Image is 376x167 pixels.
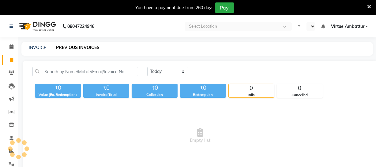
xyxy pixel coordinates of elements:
div: ₹0 [132,84,178,92]
div: ₹0 [83,84,129,92]
img: logo [16,18,58,35]
div: ₹0 [180,84,226,92]
input: Search by Name/Mobile/Email/Invoice No [32,67,138,76]
div: 0 [277,84,322,93]
div: You have a payment due from 260 days [136,5,214,11]
b: 08047224946 [67,18,94,35]
div: Collection [132,92,178,97]
a: INVOICE [29,45,46,50]
div: Cancelled [277,93,322,98]
a: PREVIOUS INVOICES [54,42,102,53]
div: ₹0 [35,84,81,92]
div: Value (Ex. Redemption) [35,92,81,97]
div: 0 [229,84,274,93]
span: Virtue Ambattur [331,23,364,30]
button: Pay [215,2,234,13]
div: Invoice Total [83,92,129,97]
div: Select Location [189,23,217,29]
div: Redemption [180,92,226,97]
div: Bills [229,93,274,98]
span: Empty list [32,105,368,166]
